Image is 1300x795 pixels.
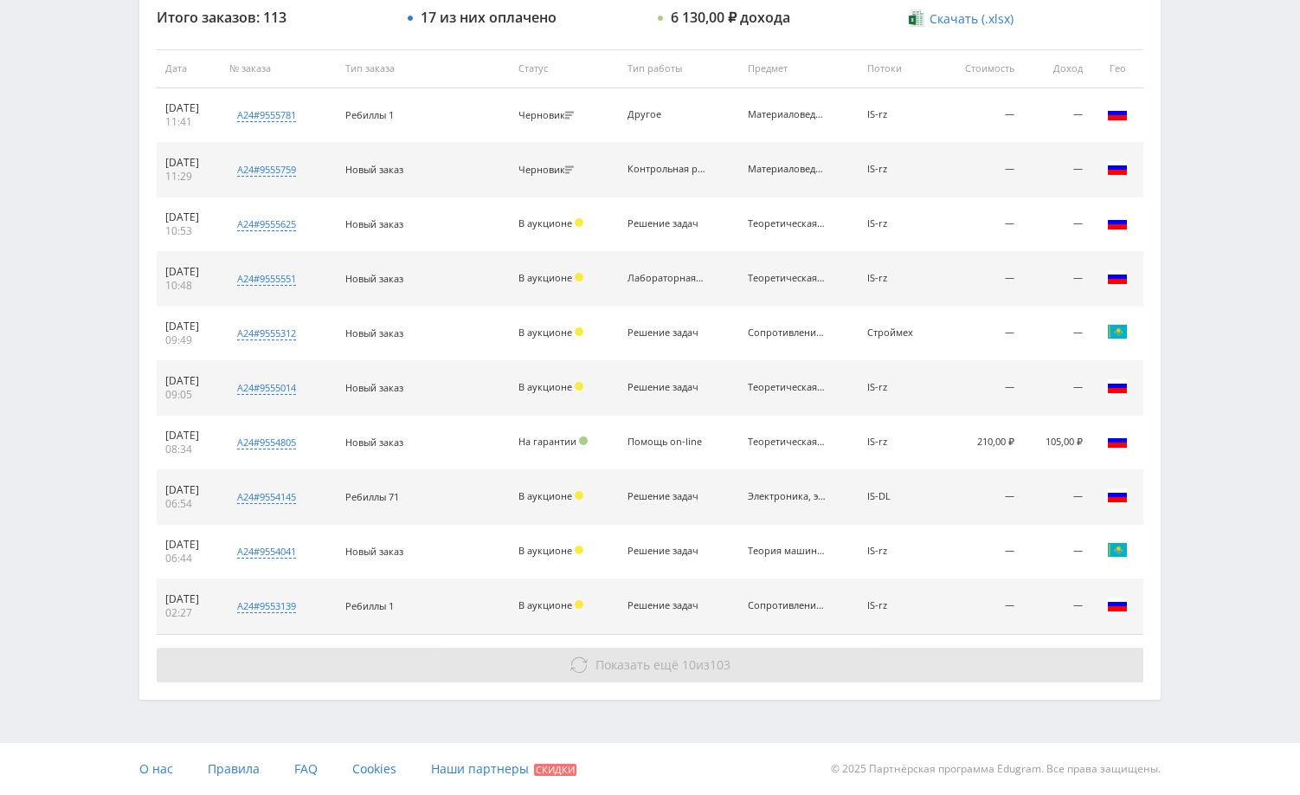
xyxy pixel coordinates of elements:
[1023,579,1092,634] td: —
[1107,594,1128,615] img: rus.png
[518,598,572,611] span: В аукционе
[938,197,1022,252] td: —
[165,265,212,279] div: [DATE]
[627,491,705,502] div: Решение задач
[867,164,930,175] div: IS-rz
[659,743,1161,795] div: © 2025 Партнёрская программа Edugram. Все права защищены.
[421,10,557,25] div: 17 из них оплачено
[165,592,212,606] div: [DATE]
[1107,485,1128,506] img: rus.png
[748,600,826,611] div: Сопротивление материалов
[938,579,1022,634] td: —
[682,656,696,673] span: 10
[221,49,337,88] th: № заказа
[237,490,296,504] div: a24#9554145
[627,327,705,339] div: Решение задач
[165,170,212,184] div: 11:29
[165,429,212,443] div: [DATE]
[575,382,583,391] span: Холд
[518,110,578,121] div: Черновик
[1107,430,1128,451] img: rus.png
[938,143,1022,197] td: —
[938,252,1022,307] td: —
[748,546,826,557] div: Теория машин и механизмов
[518,217,572,229] span: В аукционе
[165,101,212,115] div: [DATE]
[1023,197,1092,252] td: —
[165,374,212,388] div: [DATE]
[1023,88,1092,143] td: —
[165,210,212,224] div: [DATE]
[139,760,173,777] span: О нас
[165,483,212,497] div: [DATE]
[575,600,583,609] span: Холд
[671,10,790,25] div: 6 130,00 ₽ дохода
[938,416,1022,470] td: 210,00 ₽
[157,49,221,88] th: Дата
[867,491,930,502] div: IS-DL
[157,10,390,25] div: Итого заказов: 113
[208,760,260,777] span: Правила
[518,435,576,448] span: На гарантии
[575,218,583,227] span: Холд
[748,491,826,502] div: Электроника, электротехника, радиотехника
[575,546,583,554] span: Холд
[1023,470,1092,525] td: —
[748,164,826,175] div: Материаловедение
[748,273,826,284] div: Теоретическая механика
[345,163,403,176] span: Новый заказ
[345,599,394,612] span: Ребиллы 1
[909,10,924,27] img: xlsx
[345,490,399,503] span: Ребиллы 71
[739,49,859,88] th: Предмет
[748,436,826,448] div: Теоретическая механика
[627,436,705,448] div: Помощь on-line
[579,436,588,445] span: Подтвержден
[748,218,826,229] div: Теоретическая механика
[337,49,510,88] th: Тип заказа
[1107,321,1128,342] img: kaz.png
[1023,252,1092,307] td: —
[748,327,826,339] div: Сопротивление материалов
[575,273,583,281] span: Холд
[930,12,1014,26] span: Скачать (.xlsx)
[208,743,260,795] a: Правила
[1023,361,1092,416] td: —
[627,382,705,393] div: Решение задач
[575,491,583,500] span: Холд
[165,388,212,402] div: 09:05
[627,218,705,229] div: Решение задач
[345,381,403,394] span: Новый заказ
[1091,49,1143,88] th: Гео
[627,273,705,284] div: Лабораторная работа
[867,546,930,557] div: IS-rz
[165,443,212,456] div: 08:34
[1107,158,1128,178] img: rus.png
[938,361,1022,416] td: —
[294,743,318,795] a: FAQ
[165,333,212,347] div: 09:49
[237,436,296,449] div: a24#9554805
[345,272,403,285] span: Новый заказ
[237,108,296,122] div: a24#9555781
[595,656,679,673] span: Показать ещё
[518,271,572,284] span: В аукционе
[139,743,173,795] a: О нас
[748,109,826,120] div: Материаловедение
[518,544,572,557] span: В аукционе
[352,760,396,777] span: Cookies
[575,327,583,336] span: Холд
[938,49,1022,88] th: Стоимость
[345,436,403,449] span: Новый заказ
[237,272,296,286] div: a24#9555551
[748,382,826,393] div: Теоретическая механика
[165,115,212,129] div: 11:41
[867,273,930,284] div: IS-rz
[165,224,212,238] div: 10:53
[518,380,572,393] span: В аукционе
[518,326,572,339] span: В аукционе
[345,108,394,121] span: Ребиллы 1
[165,497,212,511] div: 06:54
[867,382,930,393] div: IS-rz
[627,109,705,120] div: Другое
